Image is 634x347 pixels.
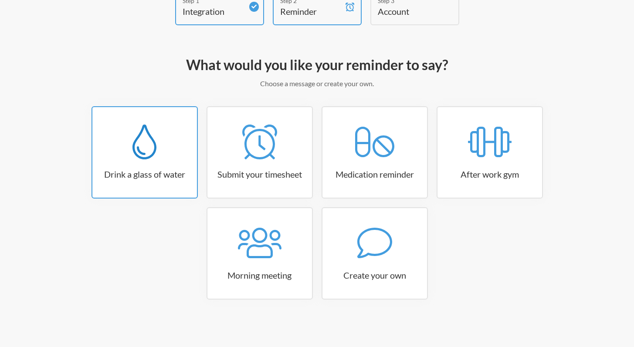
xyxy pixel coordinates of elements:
[64,56,570,74] h2: What would you like your reminder to say?
[92,168,197,180] h3: Drink a glass of water
[183,5,244,17] h4: Integration
[207,168,312,180] h3: Submit your timesheet
[378,5,439,17] h4: Account
[207,269,312,281] h3: Morning meeting
[322,269,427,281] h3: Create your own
[322,168,427,180] h3: Medication reminder
[280,5,341,17] h4: Reminder
[437,168,542,180] h3: After work gym
[64,78,570,89] p: Choose a message or create your own.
